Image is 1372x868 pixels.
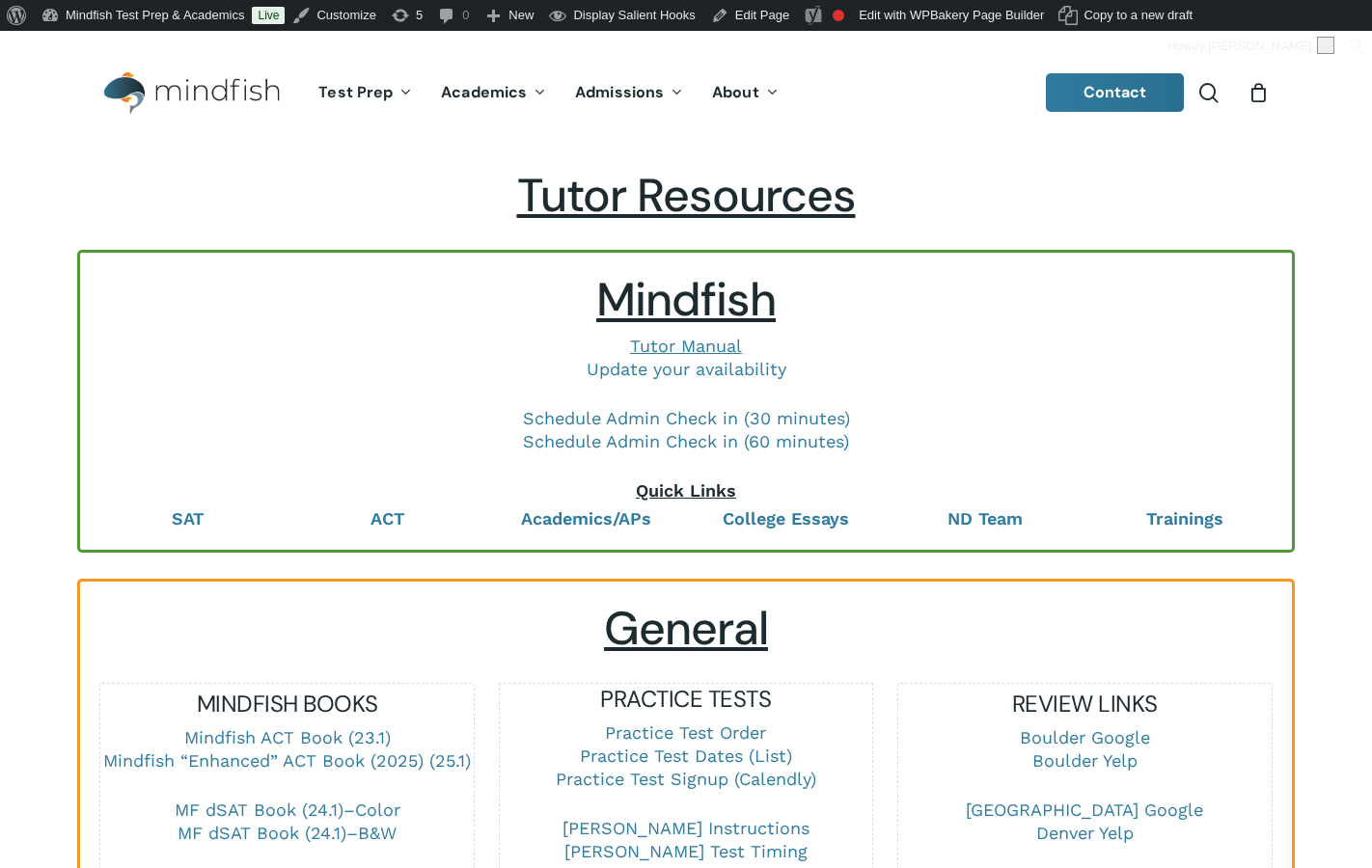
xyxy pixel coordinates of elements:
span: Academics [441,82,527,102]
span: Admissions [575,82,664,102]
a: Cart [1248,82,1269,103]
a: Denver Yelp [1036,823,1134,843]
span: Contact [1084,82,1147,102]
a: [PERSON_NAME] Instructions [563,818,809,838]
a: Test Prep [304,85,426,101]
a: Practice Test Dates (List) [580,746,792,766]
a: Practice Test Order [605,722,766,743]
a: Practice Test Signup (Calendly) [556,769,816,789]
a: Academics/APs [521,508,651,529]
a: [PERSON_NAME] Test Timing [564,841,808,861]
a: MF dSAT Book (24.1)–Color [175,800,400,820]
a: ACT [370,508,404,529]
a: Live [252,7,285,24]
div: Focus keyphrase not set [833,10,844,21]
header: Main Menu [77,57,1295,129]
a: MF dSAT Book (24.1)–B&W [178,823,397,843]
a: Schedule Admin Check in (30 minutes) [523,408,850,428]
span: Quick Links [636,480,736,501]
h5: REVIEW LINKS [898,689,1271,719]
span: Mindfish [596,269,776,330]
a: Boulder Yelp [1032,750,1138,771]
span: General [604,598,768,659]
span: [PERSON_NAME] [1208,39,1311,53]
a: About [698,85,793,101]
a: College Essays [723,508,849,529]
span: About [712,82,759,102]
a: Schedule Admin Check in (60 minutes) [523,431,849,451]
a: Tutor Manual [630,336,742,356]
a: Contact [1046,73,1185,112]
a: Mindfish ACT Book (23.1) [184,727,391,747]
h5: PRACTICE TESTS [500,684,872,715]
span: Tutor Resources [517,165,856,226]
a: Howdy, [1161,31,1342,62]
a: Update your availability [587,359,786,379]
a: Academics [426,85,561,101]
a: SAT [172,508,204,529]
span: Test Prep [318,82,393,102]
a: Trainings [1146,508,1223,529]
a: Admissions [561,85,698,101]
a: Boulder Google [1020,727,1150,747]
a: Mindfish “Enhanced” ACT Book (2025) (25.1) [103,750,471,771]
nav: Main Menu [304,57,792,129]
a: [GEOGRAPHIC_DATA] Google [966,800,1203,820]
a: ND Team [947,508,1023,529]
h5: MINDFISH BOOKS [100,689,473,719]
